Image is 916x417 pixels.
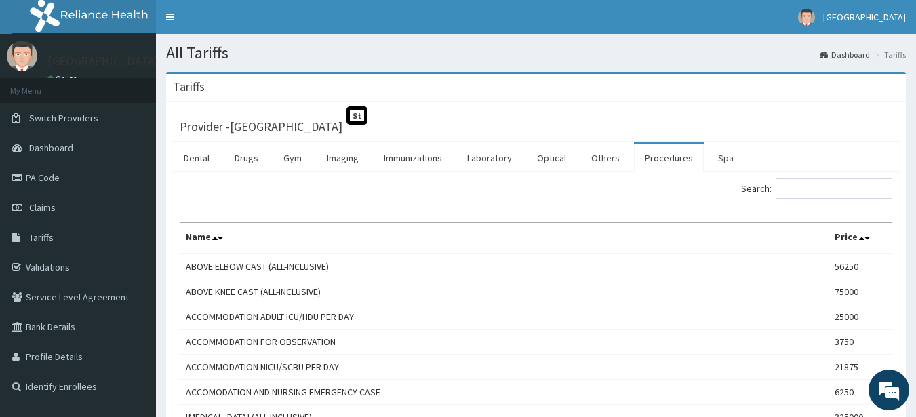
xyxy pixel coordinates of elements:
td: ABOVE KNEE CAST (ALL-INCLUSIVE) [180,279,829,304]
a: Others [580,144,631,172]
h3: Tariffs [173,81,205,93]
span: Claims [29,201,56,214]
a: Laboratory [456,144,523,172]
a: Gym [273,144,313,172]
li: Tariffs [871,49,906,60]
span: St [346,106,367,125]
td: ABOVE ELBOW CAST (ALL-INCLUSIVE) [180,254,829,279]
td: 25000 [829,304,892,330]
span: Dashboard [29,142,73,154]
h1: All Tariffs [166,44,906,62]
a: Optical [526,144,577,172]
img: User Image [7,41,37,71]
a: Online [47,74,80,83]
td: 3750 [829,330,892,355]
a: Spa [707,144,744,172]
a: Procedures [634,144,704,172]
a: Immunizations [373,144,453,172]
td: 6250 [829,380,892,405]
td: 21875 [829,355,892,380]
label: Search: [741,178,892,199]
td: 75000 [829,279,892,304]
a: Dashboard [820,49,870,60]
p: [GEOGRAPHIC_DATA] [47,55,159,67]
img: User Image [798,9,815,26]
span: [GEOGRAPHIC_DATA] [823,11,906,23]
td: ACCOMODATION AND NURSING EMERGENCY CASE [180,380,829,405]
th: Price [829,223,892,254]
h3: Provider - [GEOGRAPHIC_DATA] [180,121,342,133]
a: Dental [173,144,220,172]
input: Search: [776,178,892,199]
td: ACCOMMODATION FOR OBSERVATION [180,330,829,355]
td: ACCOMMODATION NICU/SCBU PER DAY [180,355,829,380]
td: ACCOMMODATION ADULT ICU/HDU PER DAY [180,304,829,330]
a: Drugs [224,144,269,172]
td: 56250 [829,254,892,279]
a: Imaging [316,144,370,172]
th: Name [180,223,829,254]
span: Switch Providers [29,112,98,124]
span: Tariffs [29,231,54,243]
